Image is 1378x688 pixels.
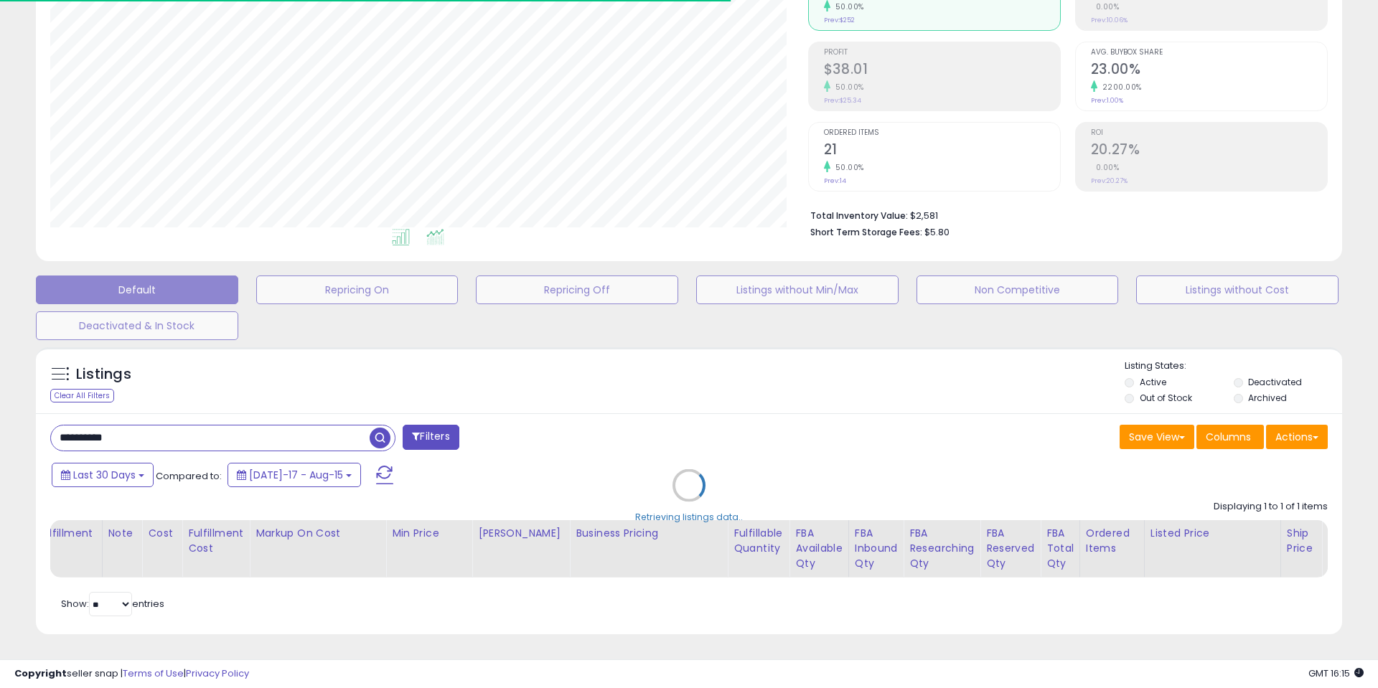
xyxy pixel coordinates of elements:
[1091,61,1327,80] h2: 23.00%
[824,141,1060,161] h2: 21
[824,49,1060,57] span: Profit
[1091,1,1120,12] small: 0.00%
[824,176,846,185] small: Prev: 14
[36,311,238,340] button: Deactivated & In Stock
[1091,176,1128,185] small: Prev: 20.27%
[1091,16,1128,24] small: Prev: 10.06%
[1091,49,1327,57] span: Avg. Buybox Share
[917,275,1119,304] button: Non Competitive
[635,510,743,523] div: Retrieving listings data..
[830,1,864,12] small: 50.00%
[1136,275,1339,304] button: Listings without Cost
[924,225,950,239] span: $5.80
[810,226,922,238] b: Short Term Storage Fees:
[810,209,908,222] b: Total Inventory Value:
[476,275,678,304] button: Repricing Off
[696,275,899,304] button: Listings without Min/Max
[256,275,459,304] button: Repricing On
[1091,162,1120,173] small: 0.00%
[14,666,67,680] strong: Copyright
[1091,129,1327,137] span: ROI
[1091,96,1123,105] small: Prev: 1.00%
[1097,82,1142,93] small: 2200.00%
[1308,666,1364,680] span: 2025-09-16 16:15 GMT
[830,162,864,173] small: 50.00%
[824,129,1060,137] span: Ordered Items
[824,16,855,24] small: Prev: $252
[1091,141,1327,161] h2: 20.27%
[824,96,861,105] small: Prev: $25.34
[810,206,1317,223] li: $2,581
[824,61,1060,80] h2: $38.01
[830,82,864,93] small: 50.00%
[186,666,249,680] a: Privacy Policy
[36,275,238,304] button: Default
[14,667,249,681] div: seller snap | |
[123,666,184,680] a: Terms of Use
